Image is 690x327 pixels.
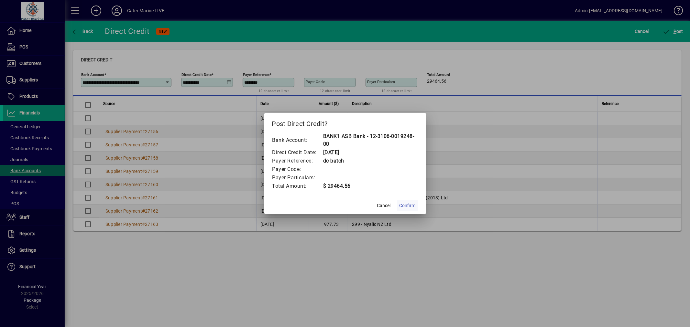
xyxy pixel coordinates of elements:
[272,157,323,165] td: Payer Reference:
[374,200,394,211] button: Cancel
[272,174,323,182] td: Payer Particulars:
[377,202,391,209] span: Cancel
[272,132,323,148] td: Bank Account:
[272,165,323,174] td: Payer Code:
[323,132,418,148] td: BANK1 ASB Bank - 12-3106-0019248-00
[264,113,426,132] h2: Post Direct Credit?
[323,157,418,165] td: dc batch
[323,182,418,190] td: $ 29464.56
[323,148,418,157] td: [DATE]
[272,148,323,157] td: Direct Credit Date:
[397,200,418,211] button: Confirm
[400,202,416,209] span: Confirm
[272,182,323,190] td: Total Amount:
